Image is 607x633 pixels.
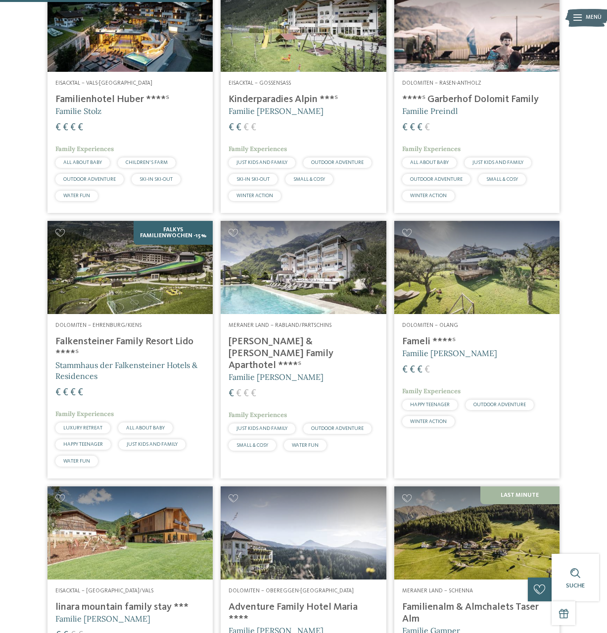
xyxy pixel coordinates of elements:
span: € [229,123,234,133]
span: € [402,123,408,133]
img: Familienhotels gesucht? Hier findet ihr die besten! [47,221,213,314]
span: WINTER ACTION [410,193,447,198]
span: OUTDOOR ADVENTURE [63,177,116,182]
span: Meraner Land – Rabland/Partschins [229,322,331,328]
img: Familienhotels gesucht? Hier findet ihr die besten! [394,486,560,580]
span: Suche [566,582,585,589]
span: OUTDOOR ADVENTURE [311,160,364,165]
span: Dolomiten – Obereggen-[GEOGRAPHIC_DATA] [229,588,354,594]
span: WATER FUN [292,443,319,448]
span: Eisacktal – [GEOGRAPHIC_DATA]/Vals [55,588,153,594]
span: Family Experiences [55,410,114,418]
span: € [251,389,256,399]
span: Family Experiences [55,145,114,153]
span: € [402,365,408,375]
span: € [236,123,241,133]
h4: Familienalm & Almchalets Taser Alm [402,601,552,625]
span: WATER FUN [63,193,90,198]
span: € [410,123,415,133]
a: Familienhotels gesucht? Hier findet ihr die besten! Meraner Land – Rabland/Partschins [PERSON_NAM... [221,221,386,478]
span: € [251,123,256,133]
span: € [424,123,430,133]
span: Dolomiten – Olang [402,322,458,328]
h4: [PERSON_NAME] & [PERSON_NAME] Family Aparthotel ****ˢ [229,336,378,371]
span: OUTDOOR ADVENTURE [473,402,526,407]
span: € [78,123,83,133]
span: HAPPY TEENAGER [410,402,450,407]
span: Eisacktal – Vals-[GEOGRAPHIC_DATA] [55,80,152,86]
span: CHILDREN’S FARM [126,160,168,165]
span: € [417,365,422,375]
span: € [63,123,68,133]
span: ALL ABOUT BABY [126,425,165,430]
span: Dolomiten – Rasen-Antholz [402,80,481,86]
span: SKI-IN SKI-OUT [140,177,173,182]
h4: linara mountain family stay *** [55,601,205,613]
span: Family Experiences [229,411,287,419]
span: Familie [PERSON_NAME] [229,106,324,116]
span: Familie Preindl [402,106,458,116]
span: € [236,389,241,399]
span: Familie Stolz [55,106,101,116]
span: Familie [PERSON_NAME] [402,348,497,358]
span: HAPPY TEENAGER [63,442,103,447]
span: JUST KIDS AND FAMILY [127,442,178,447]
span: SMALL & COSY [236,443,268,448]
span: € [55,123,61,133]
span: € [55,388,61,398]
span: JUST KIDS AND FAMILY [236,160,287,165]
span: € [417,123,422,133]
span: Stammhaus der Falkensteiner Hotels & Residences [55,360,197,381]
span: WINTER ACTION [410,419,447,424]
span: Familie [PERSON_NAME] [229,372,324,382]
span: ALL ABOUT BABY [410,160,449,165]
span: JUST KIDS AND FAMILY [236,426,287,431]
span: OUTDOOR ADVENTURE [410,177,463,182]
img: Familienhotels gesucht? Hier findet ihr die besten! [221,221,386,314]
span: JUST KIDS AND FAMILY [472,160,523,165]
span: OUTDOOR ADVENTURE [311,426,364,431]
span: Family Experiences [402,145,461,153]
span: € [243,123,249,133]
a: Familienhotels gesucht? Hier findet ihr die besten! Dolomiten – Olang Fameli ****ˢ Familie [PERSO... [394,221,560,478]
span: Family Experiences [229,145,287,153]
a: Familienhotels gesucht? Hier findet ihr die besten! Falkys Familienwochen -15% Dolomiten – Ehrenb... [47,221,213,478]
span: Family Experiences [402,387,461,395]
span: € [70,123,76,133]
span: SKI-IN SKI-OUT [236,177,270,182]
span: ALL ABOUT BABY [63,160,102,165]
span: Meraner Land – Schenna [402,588,473,594]
span: Dolomiten – Ehrenburg/Kiens [55,322,141,328]
span: € [63,388,68,398]
h4: Falkensteiner Family Resort Lido ****ˢ [55,336,205,360]
span: € [70,388,76,398]
img: Adventure Family Hotel Maria **** [221,486,386,580]
h4: ****ˢ Garberhof Dolomit Family [402,94,552,105]
span: € [424,365,430,375]
span: Eisacktal – Gossensass [229,80,291,86]
img: Familienhotels gesucht? Hier findet ihr die besten! [394,221,560,314]
span: LUXURY RETREAT [63,425,102,430]
img: Familienhotels gesucht? Hier findet ihr die besten! [47,486,213,580]
span: SMALL & COSY [486,177,518,182]
h4: Kinderparadies Alpin ***ˢ [229,94,378,105]
h4: Familienhotel Huber ****ˢ [55,94,205,105]
span: Familie [PERSON_NAME] [55,614,150,624]
span: € [243,389,249,399]
span: WINTER ACTION [236,193,273,198]
span: WATER FUN [63,459,90,464]
span: € [410,365,415,375]
span: € [78,388,83,398]
h4: Adventure Family Hotel Maria **** [229,601,378,625]
span: SMALL & COSY [293,177,325,182]
span: € [229,389,234,399]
